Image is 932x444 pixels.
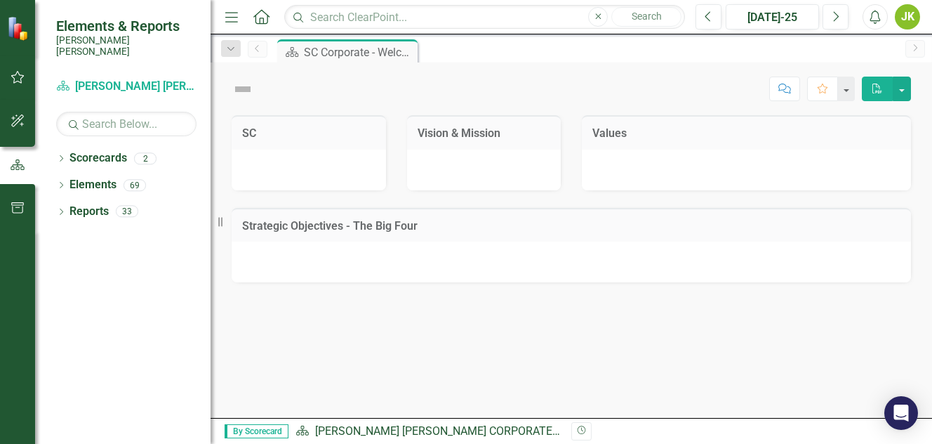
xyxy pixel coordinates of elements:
[726,4,819,30] button: [DATE]-25
[56,79,197,95] a: [PERSON_NAME] [PERSON_NAME] CORPORATE Balanced Scorecard
[56,34,197,58] small: [PERSON_NAME] [PERSON_NAME]
[284,5,685,30] input: Search ClearPoint...
[895,4,920,30] button: JK
[884,396,918,430] div: Open Intercom Messenger
[242,220,900,233] h3: Strategic Objectives - The Big Four
[611,7,681,27] button: Search
[7,16,32,41] img: ClearPoint Strategy
[124,179,146,191] div: 69
[295,424,561,440] div: »
[69,177,116,193] a: Elements
[232,78,254,100] img: Not Defined
[632,11,662,22] span: Search
[56,112,197,136] input: Search Below...
[242,127,375,140] h3: SC
[69,204,109,220] a: Reports
[134,152,157,164] div: 2
[56,18,197,34] span: Elements & Reports
[592,127,900,140] h3: Values
[418,127,551,140] h3: Vision & Mission
[315,424,654,438] a: [PERSON_NAME] [PERSON_NAME] CORPORATE Balanced Scorecard
[304,44,414,61] div: SC Corporate - Welcome to ClearPoint
[731,9,814,26] div: [DATE]-25
[225,424,288,438] span: By Scorecard
[69,150,127,166] a: Scorecards
[116,206,138,218] div: 33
